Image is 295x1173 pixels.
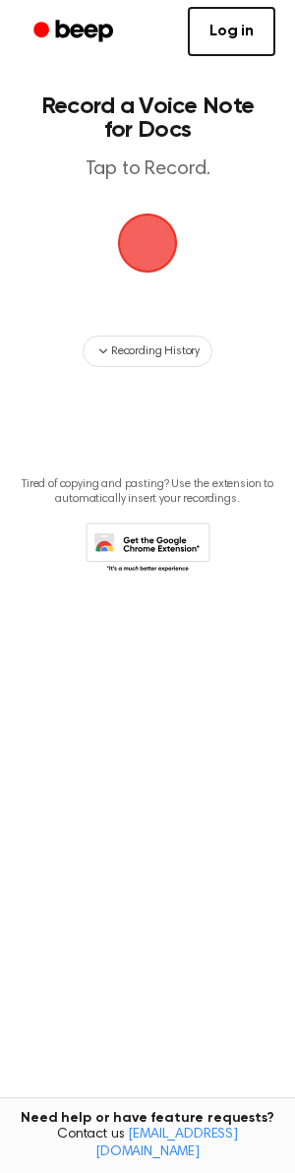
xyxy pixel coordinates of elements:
p: Tap to Record. [35,157,260,182]
a: Log in [188,7,275,56]
button: Recording History [83,336,212,367]
span: Recording History [111,342,200,360]
img: Beep Logo [118,214,177,273]
h1: Record a Voice Note for Docs [35,94,260,142]
a: [EMAIL_ADDRESS][DOMAIN_NAME] [95,1128,238,1159]
a: Beep [20,13,131,51]
span: Contact us [12,1127,283,1161]
p: Tired of copying and pasting? Use the extension to automatically insert your recordings. [16,477,279,507]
